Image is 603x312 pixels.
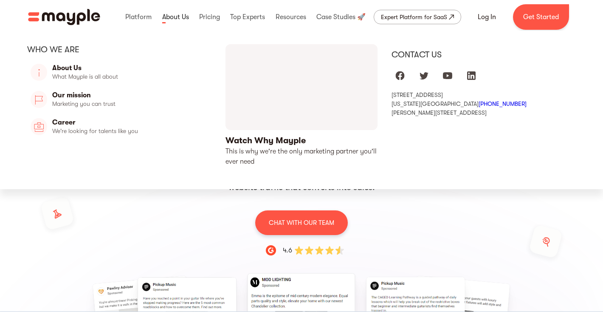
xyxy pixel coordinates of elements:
div: About Us [160,3,191,31]
a: home [28,9,100,25]
img: facebook logo [395,71,405,81]
iframe: Chat Widget [450,213,603,312]
div: Pricing [197,3,222,31]
a: [PHONE_NUMBER] [479,100,527,107]
a: Log In [468,7,506,27]
img: twitter logo [419,71,429,81]
img: Mayple logo [28,9,100,25]
div: Contact us [392,49,576,60]
div: Who we are [27,44,211,55]
a: Expert Platform for SaaS [374,10,461,24]
a: Get Started [513,4,569,30]
a: Mayple at Facebook [392,67,409,84]
div: Top Experts [228,3,267,31]
a: Mayple at Youtube [439,67,456,84]
div: Resources [273,3,308,31]
div: 4.6 [283,245,292,255]
div: Platform [123,3,154,31]
a: CHAT WITH OUR TEAM [255,210,348,235]
div: Expert Platform for SaaS [381,12,447,22]
p: CHAT WITH OUR TEAM [269,217,334,228]
a: Mayple at LinkedIn [463,67,480,84]
a: open lightbox [225,44,378,167]
div: [STREET_ADDRESS] [US_STATE][GEOGRAPHIC_DATA] [PERSON_NAME][STREET_ADDRESS] [392,91,576,116]
img: youtube logo [442,71,453,81]
img: linkedIn [466,71,476,81]
a: Mayple at Twitter [415,67,432,84]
